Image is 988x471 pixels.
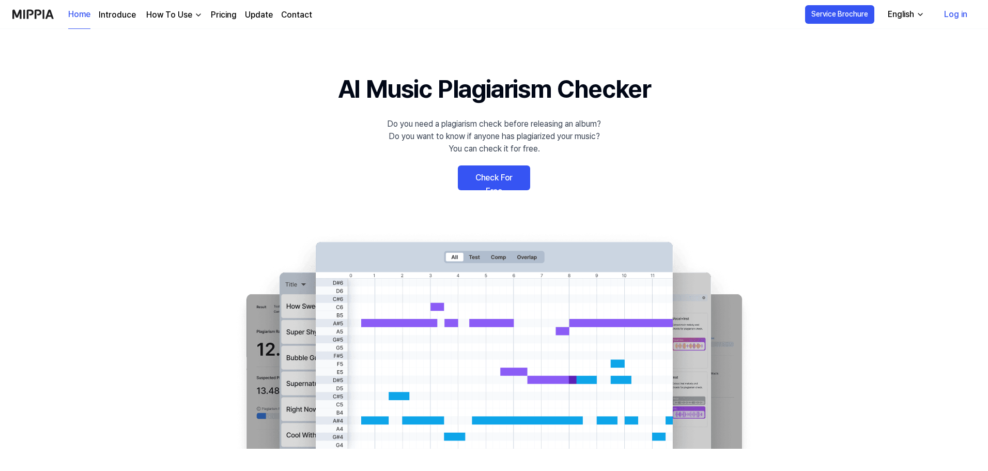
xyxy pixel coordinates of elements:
a: Contact [281,9,312,21]
a: Update [245,9,273,21]
div: Do you need a plagiarism check before releasing an album? Do you want to know if anyone has plagi... [387,118,601,155]
img: main Image [225,232,763,449]
button: How To Use [144,9,203,21]
h1: AI Music Plagiarism Checker [338,70,651,108]
a: Introduce [99,9,136,21]
div: English [886,8,916,21]
a: Pricing [211,9,237,21]
div: How To Use [144,9,194,21]
a: Home [68,1,90,29]
img: down [194,11,203,19]
button: English [879,4,931,25]
button: Service Brochure [805,5,874,24]
a: Check For Free [458,165,530,190]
